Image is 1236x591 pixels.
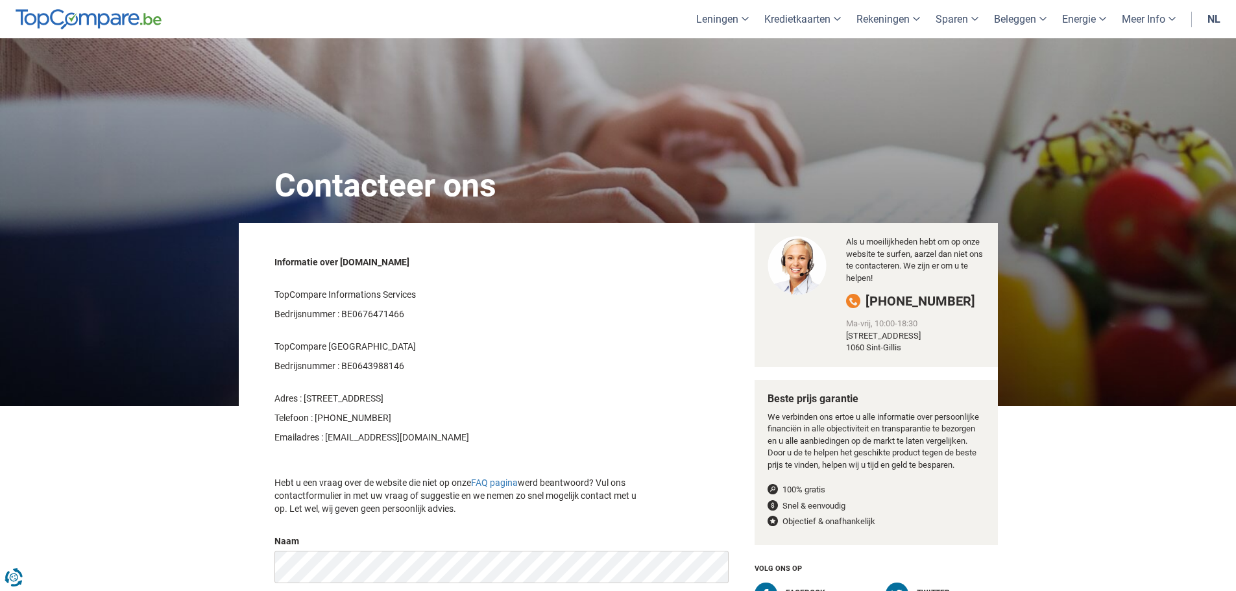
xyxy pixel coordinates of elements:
p: TopCompare [GEOGRAPHIC_DATA] [274,340,649,353]
li: Objectief & onafhankelijk [768,516,985,528]
img: TopCompare [16,9,162,30]
p: Bedrijsnummer : BE0676471466 [274,308,649,320]
div: Ma-vrij, 10:00-18:30 [846,318,984,330]
h1: Contacteer ons [248,136,988,223]
li: Snel & eenvoudig [768,500,985,513]
p: Telefoon : [PHONE_NUMBER] [274,411,649,424]
label: Naam [274,535,299,548]
li: 100% gratis [768,484,985,496]
img: We are happy to speak to you [768,236,827,295]
span: [PHONE_NUMBER] [866,293,975,309]
p: Bedrijsnummer : BE0643988146 [274,359,649,372]
strong: Informatie over [DOMAIN_NAME] [274,257,409,267]
p: Hebt u een vraag over de website die niet op onze werd beantwoord? Vul ons contactformulier in me... [274,476,649,515]
p: We verbinden ons ertoe u alle informatie over persoonlijke financiën in alle objectiviteit en tra... [768,411,985,472]
p: TopCompare Informations Services [274,288,649,301]
h5: Volg ons op [755,558,998,576]
p: Adres : [STREET_ADDRESS] [274,392,649,405]
p: Als u moeilijkheden hebt om op onze website te surfen, aarzel dan niet ons te contacteren. We zij... [846,236,984,284]
div: [STREET_ADDRESS] 1060 Sint-Gillis [846,330,984,354]
h4: Beste prijs garantie [768,393,985,405]
a: FAQ pagina [471,477,518,488]
p: Emailadres : [EMAIL_ADDRESS][DOMAIN_NAME] [274,431,649,444]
